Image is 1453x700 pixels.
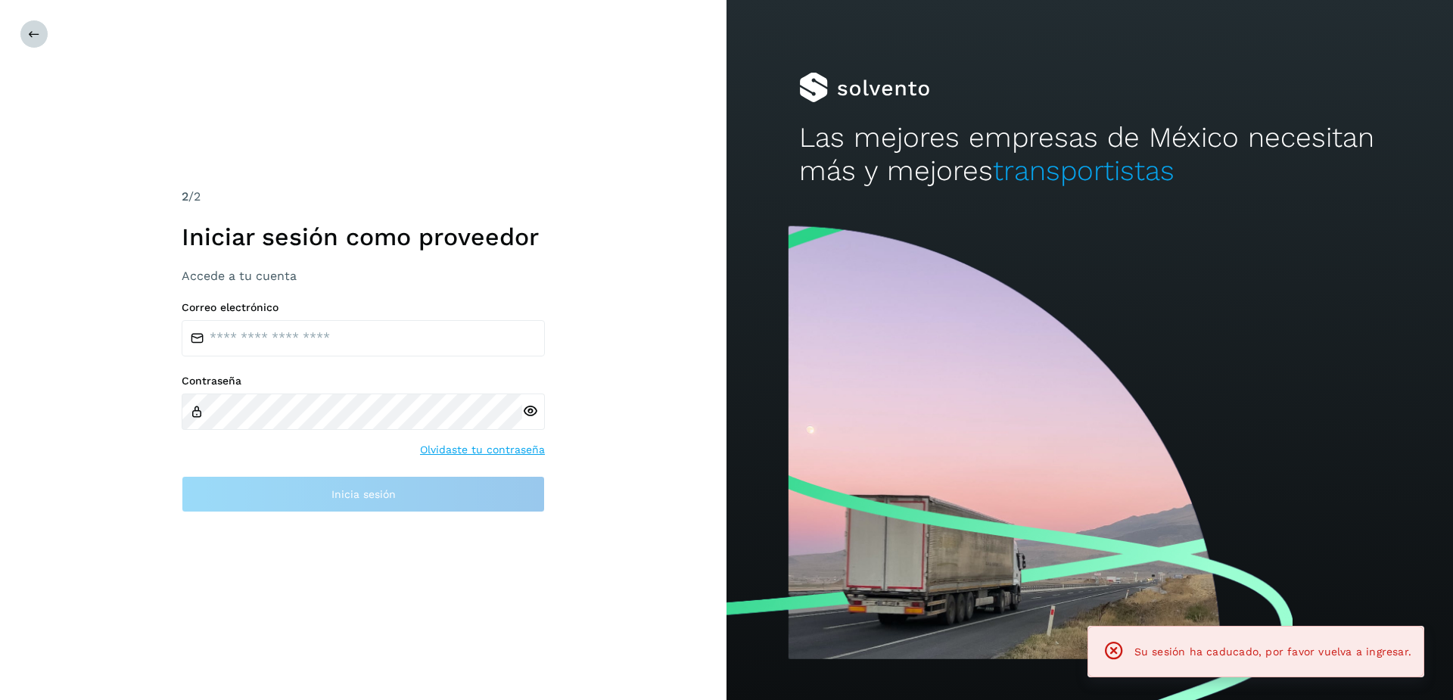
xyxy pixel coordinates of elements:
[993,154,1175,187] span: transportistas
[182,476,545,512] button: Inicia sesión
[420,442,545,458] a: Olvidaste tu contraseña
[182,301,545,314] label: Correo electrónico
[799,121,1380,188] h2: Las mejores empresas de México necesitan más y mejores
[331,489,396,499] span: Inicia sesión
[182,188,545,206] div: /2
[182,222,545,251] h1: Iniciar sesión como proveedor
[182,375,545,387] label: Contraseña
[182,189,188,204] span: 2
[182,269,545,283] h3: Accede a tu cuenta
[1134,646,1411,658] span: Su sesión ha caducado, por favor vuelva a ingresar.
